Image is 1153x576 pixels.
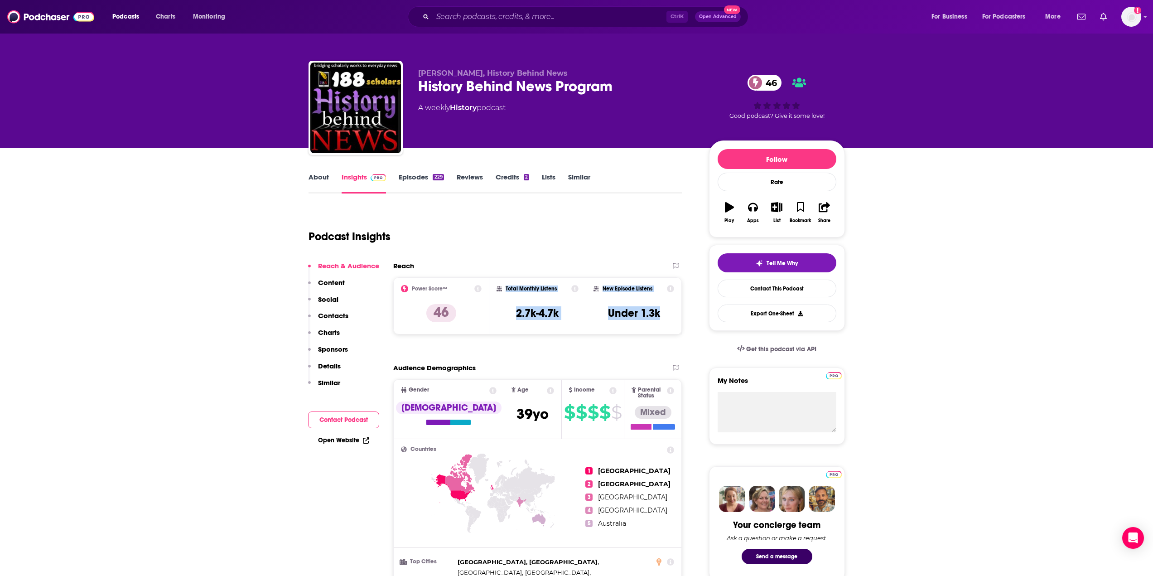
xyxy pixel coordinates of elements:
a: Similar [568,173,590,194]
img: Podchaser - Follow, Share and Rate Podcasts [7,8,94,25]
a: History [450,103,477,112]
div: Search podcasts, credits, & more... [416,6,757,27]
a: Credits2 [496,173,529,194]
span: Countries [410,446,436,452]
p: Sponsors [318,345,348,353]
p: Contacts [318,311,348,320]
span: Monitoring [193,10,225,23]
a: About [309,173,329,194]
span: [GEOGRAPHIC_DATA] [598,506,667,514]
img: Podchaser Pro [371,174,386,181]
h3: Top Cities [401,559,454,565]
h2: Power Score™ [412,286,447,292]
span: $ [588,405,598,420]
button: Send a message [742,549,812,564]
button: tell me why sparkleTell Me Why [718,253,836,272]
span: Ctrl K [666,11,688,23]
button: Sponsors [308,345,348,362]
img: Jules Profile [779,486,805,512]
div: Ask a question or make a request. [727,534,827,542]
a: Episodes229 [399,173,444,194]
button: Charts [308,328,340,345]
div: Share [818,218,830,223]
span: Podcasts [112,10,139,23]
span: $ [576,405,587,420]
button: Similar [308,378,340,395]
span: Logged in as juliahaav [1121,7,1141,27]
button: open menu [187,10,237,24]
span: Age [517,387,529,393]
img: tell me why sparkle [756,260,763,267]
a: Charts [150,10,181,24]
p: 46 [426,304,456,322]
button: Bookmark [789,196,812,229]
span: $ [611,405,622,420]
span: New [724,5,740,14]
a: Show notifications dropdown [1096,9,1110,24]
span: [GEOGRAPHIC_DATA] [598,480,671,488]
button: Export One-Sheet [718,305,836,322]
button: Open AdvancedNew [695,11,741,22]
img: Barbara Profile [749,486,775,512]
button: open menu [925,10,979,24]
h1: Podcast Insights [309,230,391,243]
img: Podchaser Pro [826,372,842,379]
button: Play [718,196,741,229]
h2: New Episode Listens [603,286,652,292]
span: 46 [757,75,782,91]
span: Australia [598,519,626,528]
div: A weekly podcast [418,102,506,113]
p: Details [318,362,341,370]
span: For Business [931,10,967,23]
div: Mixed [635,406,671,419]
span: For Podcasters [982,10,1026,23]
h3: 2.7k-4.7k [516,306,559,320]
div: 229 [433,174,444,180]
span: $ [564,405,575,420]
a: Show notifications dropdown [1074,9,1089,24]
span: 1 [585,467,593,474]
span: Get this podcast via API [746,345,816,353]
button: Share [812,196,836,229]
h2: Reach [393,261,414,270]
a: Open Website [318,436,369,444]
div: Your concierge team [733,519,820,531]
a: Pro website [826,470,842,478]
span: Open Advanced [699,15,737,19]
span: [PERSON_NAME], History Behind News [418,69,568,77]
h3: Under 1.3k [608,306,660,320]
span: Income [574,387,595,393]
label: My Notes [718,376,836,392]
p: Charts [318,328,340,337]
span: 3 [585,494,593,501]
button: Apps [741,196,765,229]
span: Charts [156,10,175,23]
span: $ [599,405,610,420]
span: Tell Me Why [767,260,798,267]
span: More [1045,10,1061,23]
a: Lists [542,173,555,194]
div: List [773,218,781,223]
button: List [765,196,788,229]
a: Contact This Podcast [718,280,836,297]
div: Open Intercom Messenger [1122,527,1144,549]
img: Jon Profile [809,486,835,512]
img: History Behind News Program [310,63,401,153]
p: Social [318,295,338,304]
button: Contacts [308,311,348,328]
button: Show profile menu [1121,7,1141,27]
p: Similar [318,378,340,387]
span: 5 [585,520,593,527]
span: 2 [585,480,593,488]
a: Get this podcast via API [730,338,824,360]
button: Social [308,295,338,312]
div: 46Good podcast? Give it some love! [709,69,845,125]
span: [GEOGRAPHIC_DATA] [598,493,667,501]
h2: Audience Demographics [393,363,476,372]
div: Apps [747,218,759,223]
div: Rate [718,173,836,191]
div: Bookmark [790,218,811,223]
img: Sydney Profile [719,486,745,512]
button: Details [308,362,341,378]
